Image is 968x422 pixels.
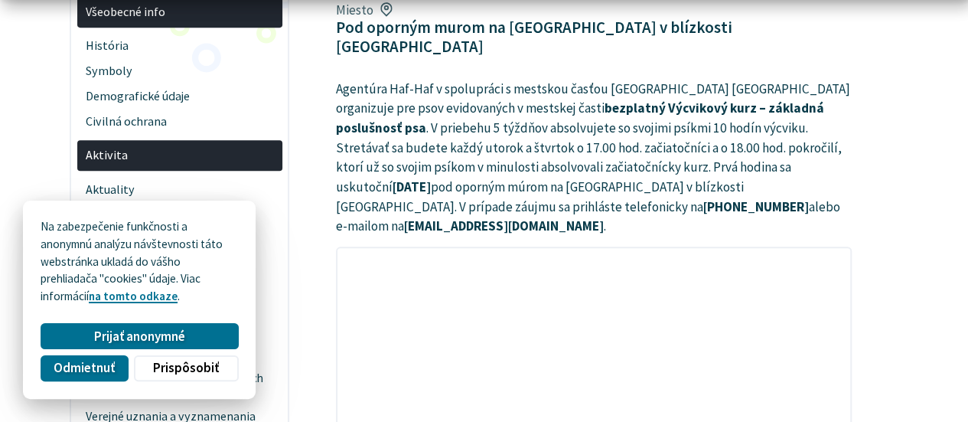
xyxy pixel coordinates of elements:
[77,33,282,58] a: História
[86,33,273,58] span: História
[89,289,178,303] a: na tomto odkaze
[86,83,273,109] span: Demografické údaje
[86,177,273,202] span: Aktuality
[153,360,219,376] span: Prispôsobiť
[41,218,238,306] p: Na zabezpečenie funkčnosti a anonymnú analýzu návštevnosti táto webstránka ukladá do vášho prehli...
[77,109,282,134] a: Civilná ochrana
[86,58,273,83] span: Symboly
[77,177,282,202] a: Aktuality
[77,140,282,172] a: Aktivita
[336,2,852,18] span: Miesto
[86,109,273,134] span: Civilná ochrana
[77,58,282,83] a: Symboly
[336,80,852,237] p: Agentúra Haf-Haf v spolupráci s mestskou časťou [GEOGRAPHIC_DATA] [GEOGRAPHIC_DATA] organizuje pr...
[94,329,185,345] span: Prijať anonymné
[336,18,852,56] figcaption: Pod oporným murom na [GEOGRAPHIC_DATA] v blízkosti [GEOGRAPHIC_DATA]
[393,178,431,195] strong: [DATE]
[41,323,238,349] button: Prijať anonymné
[703,198,809,215] strong: [PHONE_NUMBER]
[41,355,128,381] button: Odmietnuť
[134,355,238,381] button: Prispôsobiť
[404,218,604,234] strong: [EMAIL_ADDRESS][DOMAIN_NAME]
[54,360,115,376] span: Odmietnuť
[77,83,282,109] a: Demografické údaje
[86,143,273,168] span: Aktivita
